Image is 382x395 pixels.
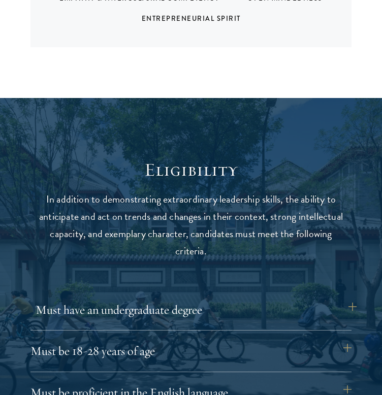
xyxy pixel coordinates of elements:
h2: Eligibility [34,159,348,181]
div: Entrepreneurial Spirit [142,14,266,23]
button: Must have an undergraduate degree [36,298,357,322]
button: Must be 18-28 years of age [30,339,352,363]
p: In addition to demonstrating extraordinary leadership skills, the ability to anticipate and act o... [34,190,348,259]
